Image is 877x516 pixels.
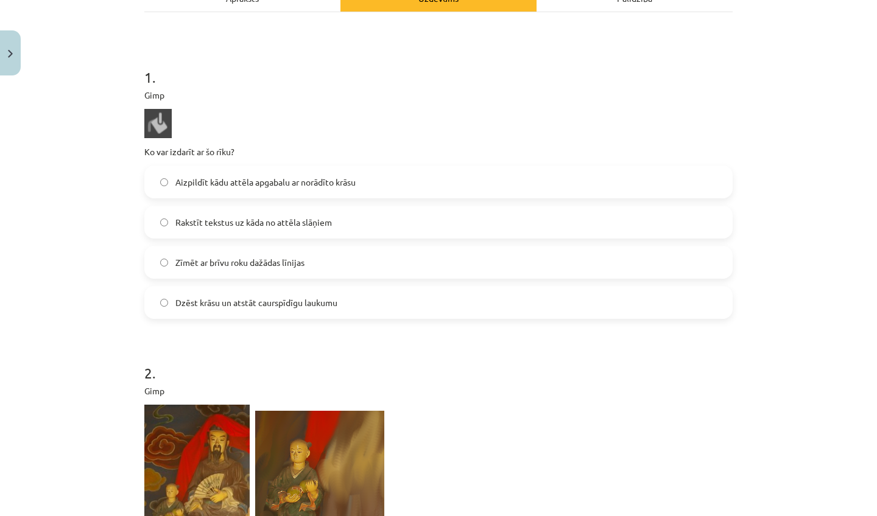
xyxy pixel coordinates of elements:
[144,47,733,85] h1: 1 .
[175,176,356,189] span: Aizpildīt kādu attēla apgabalu ar norādīto krāsu
[144,343,733,381] h1: 2 .
[175,216,332,229] span: Rakstīt tekstus uz kāda no attēla slāņiem
[160,218,168,226] input: Rakstīt tekstus uz kāda no attēla slāņiem
[175,296,337,309] span: Dzēst krāsu un atstāt caurspīdīgu laukumu
[144,89,733,102] p: Gimp
[160,178,168,186] input: Aizpildīt kādu attēla apgabalu ar norādīto krāsu
[144,385,733,397] p: Gimp
[160,299,168,307] input: Dzēst krāsu un atstāt caurspīdīgu laukumu
[8,50,13,58] img: icon-close-lesson-0947bae3869378f0d4975bcd49f059093ad1ed9edebbc8119c70593378902aed.svg
[144,145,733,158] p: Ko var izdarīt ar šo rīku?
[175,256,305,269] span: Zīmēt ar brīvu roku dažādas līnijas
[160,259,168,267] input: Zīmēt ar brīvu roku dažādas līnijas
